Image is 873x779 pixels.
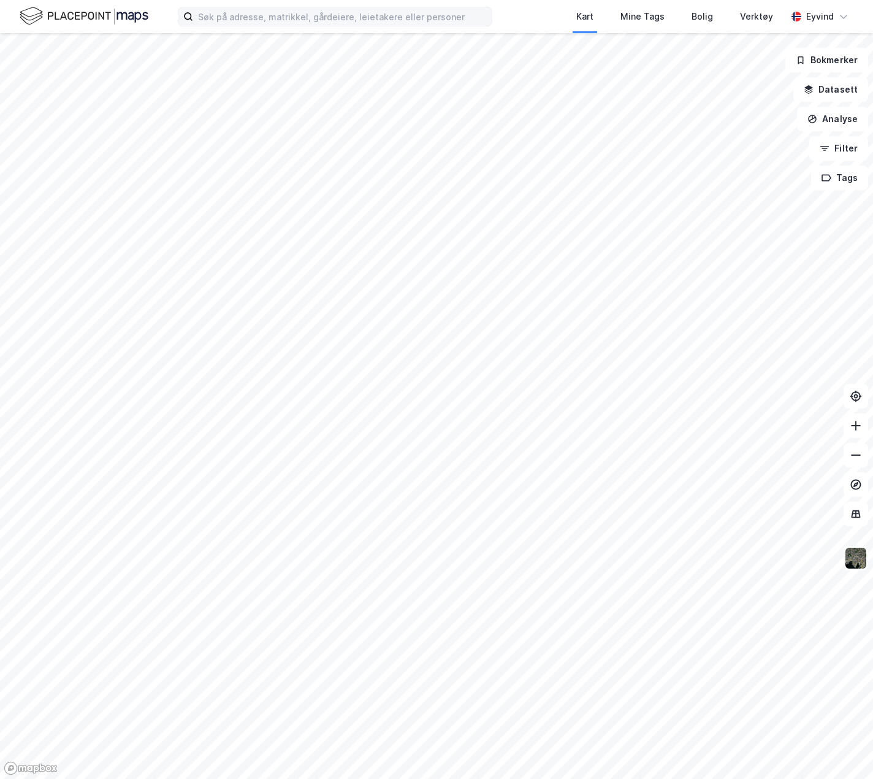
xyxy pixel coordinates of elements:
button: Tags [811,166,868,190]
img: 9k= [844,547,867,570]
img: logo.f888ab2527a4732fd821a326f86c7f29.svg [20,6,148,27]
iframe: Chat Widget [812,720,873,779]
div: Kontrollprogram for chat [812,720,873,779]
button: Bokmerker [785,48,868,72]
input: Søk på adresse, matrikkel, gårdeiere, leietakere eller personer [193,7,492,26]
div: Eyvind [806,9,834,24]
div: Bolig [692,9,713,24]
a: Mapbox homepage [4,761,58,775]
div: Verktøy [740,9,773,24]
div: Kart [576,9,593,24]
button: Filter [809,136,868,161]
div: Mine Tags [620,9,665,24]
button: Analyse [797,107,868,131]
button: Datasett [793,77,868,102]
